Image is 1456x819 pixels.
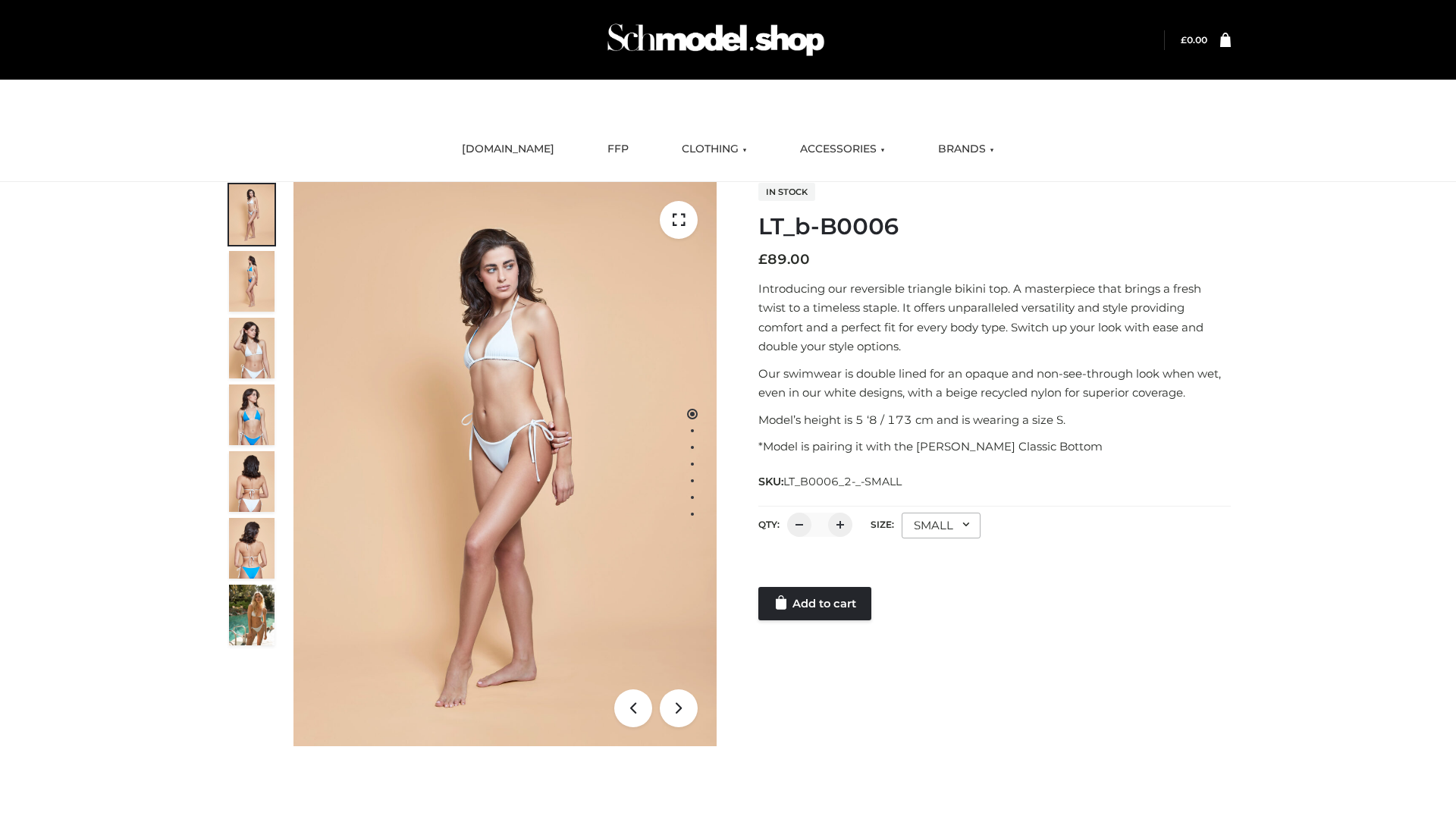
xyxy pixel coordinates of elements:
[1181,34,1187,45] span: £
[1181,34,1207,45] bdi: 0.00
[450,133,566,166] a: [DOMAIN_NAME]
[229,184,275,245] img: ArielClassicBikiniTop_CloudNine_AzureSky_OW114ECO_1-scaled.jpg
[293,182,717,746] img: ArielClassicBikiniTop_CloudNine_AzureSky_OW114ECO_1
[758,364,1231,403] p: Our swimwear is double lined for an opaque and non-see-through look when wet, even in our white d...
[758,587,871,620] a: Add to cart
[758,213,1231,240] h1: LT_b-B0006
[229,451,275,512] img: ArielClassicBikiniTop_CloudNine_AzureSky_OW114ECO_7-scaled.jpg
[670,133,758,166] a: CLOTHING
[229,251,275,312] img: ArielClassicBikiniTop_CloudNine_AzureSky_OW114ECO_2-scaled.jpg
[758,519,780,530] label: QTY:
[758,410,1231,430] p: Model’s height is 5 ‘8 / 173 cm and is wearing a size S.
[758,437,1231,457] p: *Model is pairing it with the [PERSON_NAME] Classic Bottom
[758,472,903,491] span: SKU:
[602,10,830,70] img: Schmodel Admin 964
[229,518,275,579] img: ArielClassicBikiniTop_CloudNine_AzureSky_OW114ECO_8-scaled.jpg
[758,279,1231,356] p: Introducing our reversible triangle bikini top. A masterpiece that brings a fresh twist to a time...
[1181,34,1207,45] a: £0.00
[758,251,810,268] bdi: 89.00
[927,133,1006,166] a: BRANDS
[871,519,894,530] label: Size:
[229,318,275,378] img: ArielClassicBikiniTop_CloudNine_AzureSky_OW114ECO_3-scaled.jpg
[758,251,767,268] span: £
[596,133,640,166] a: FFP
[783,475,902,488] span: LT_B0006_2-_-SMALL
[758,183,815,201] span: In stock
[902,513,981,538] div: SMALL
[789,133,896,166] a: ACCESSORIES
[229,585,275,645] img: Arieltop_CloudNine_AzureSky2.jpg
[229,384,275,445] img: ArielClassicBikiniTop_CloudNine_AzureSky_OW114ECO_4-scaled.jpg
